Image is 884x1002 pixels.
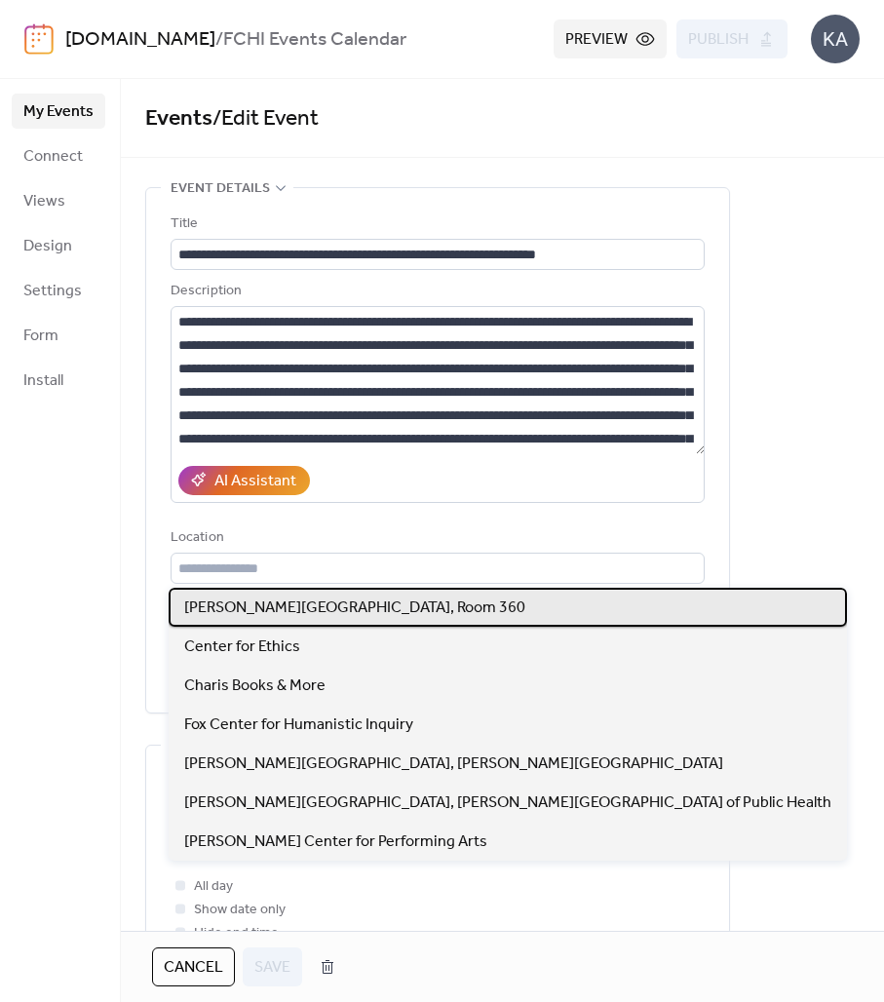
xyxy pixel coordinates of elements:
a: Connect [12,138,105,173]
span: Center for Ethics [184,636,300,659]
a: My Events [12,94,105,129]
span: Design [23,235,72,258]
span: Form [23,325,58,348]
span: [PERSON_NAME][GEOGRAPHIC_DATA], [PERSON_NAME][GEOGRAPHIC_DATA] [184,752,723,776]
span: [PERSON_NAME] Center for Performing Arts [184,830,487,854]
img: logo [24,23,54,55]
a: [DOMAIN_NAME] [65,21,215,58]
span: [PERSON_NAME][GEOGRAPHIC_DATA], [PERSON_NAME][GEOGRAPHIC_DATA] of Public Health [184,791,831,815]
b: FCHI Events Calendar [223,21,406,58]
div: Location [171,526,701,550]
span: Show date only [194,899,286,922]
span: [PERSON_NAME][GEOGRAPHIC_DATA], Room 360 [184,597,525,620]
button: Preview [554,19,667,58]
b: / [215,21,223,58]
span: Settings [23,280,82,303]
span: All day [194,875,233,899]
div: AI Assistant [214,470,296,493]
span: / Edit Event [212,97,319,140]
span: Install [23,369,63,393]
a: Form [12,318,105,353]
a: Install [12,363,105,398]
button: Cancel [152,947,235,986]
span: Cancel [164,956,223,980]
span: My Events [23,100,94,124]
span: Event details [171,177,270,201]
span: Charis Books & More [184,674,326,698]
a: Design [12,228,105,263]
div: Title [171,212,701,236]
span: Preview [565,28,628,52]
a: Events [145,97,212,140]
a: Settings [12,273,105,308]
div: Description [171,280,701,303]
a: Views [12,183,105,218]
div: KA [811,15,860,63]
button: AI Assistant [178,466,310,495]
span: Views [23,190,65,213]
span: Connect [23,145,83,169]
span: Fox Center for Humanistic Inquiry [184,713,413,737]
span: Hide end time [194,922,279,945]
